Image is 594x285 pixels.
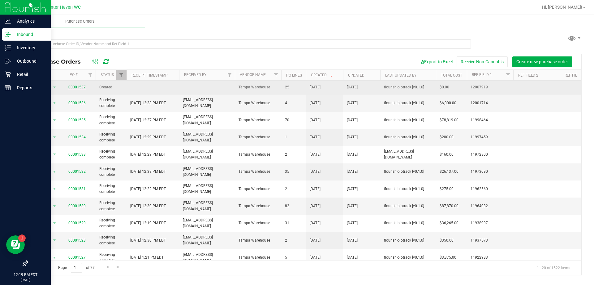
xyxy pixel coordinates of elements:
span: 11997459 [471,134,510,140]
span: select [51,236,58,245]
span: select [51,133,58,142]
span: [EMAIL_ADDRESS][DOMAIN_NAME] [183,131,231,143]
span: select [51,116,58,125]
p: Inventory [11,44,48,51]
span: $6,000.00 [440,100,456,106]
span: Receiving complete [99,200,123,212]
span: 12007919 [471,84,510,90]
span: 11972800 [471,152,510,158]
a: Created [311,73,334,77]
span: Receiving complete [99,149,123,160]
span: [EMAIL_ADDRESS][DOMAIN_NAME] [183,217,231,229]
span: [DATE] [310,255,321,261]
span: Tampa Warehouse [239,220,278,226]
span: [DATE] [347,100,358,106]
span: 5 [285,255,302,261]
a: Filter [503,70,513,80]
span: 11964032 [471,203,510,209]
span: [DATE] [347,134,358,140]
p: [DATE] [3,278,48,282]
span: flourish-biotrack [v0.1.0] [384,117,432,123]
a: Status [101,73,114,77]
span: [EMAIL_ADDRESS][DOMAIN_NAME] [183,183,231,195]
span: $87,870.00 [440,203,458,209]
span: Receiving complete [99,166,123,178]
a: 00001532 [68,169,86,174]
span: $350.00 [440,238,454,243]
inline-svg: Inbound [5,31,11,38]
a: Purchase Orders [15,15,145,28]
a: 00001536 [68,101,86,105]
span: [EMAIL_ADDRESS][DOMAIN_NAME] [183,97,231,109]
span: $200.00 [440,134,454,140]
a: Receipt Timestamp [131,73,168,78]
button: Create new purchase order [512,56,572,67]
p: Reports [11,84,48,91]
iframe: Resource center unread badge [18,234,26,242]
span: [DATE] [310,238,321,243]
span: flourish-biotrack [v0.1.0] [384,186,432,192]
a: Received By [184,73,206,77]
a: Ref Field 1 [472,73,492,77]
span: [DATE] [310,220,321,226]
span: select [51,99,58,107]
span: Tampa Warehouse [239,203,278,209]
span: select [51,150,58,159]
span: 82 [285,203,302,209]
span: [DATE] [347,152,358,158]
span: [DATE] 12:37 PM EDT [130,117,166,123]
p: 12:19 PM EDT [3,272,48,278]
span: 31 [285,220,302,226]
span: 12001714 [471,100,510,106]
span: flourish-biotrack [v0.1.0] [384,84,432,90]
a: 00001530 [68,204,86,208]
span: [DATE] 12:30 PM EDT [130,238,166,243]
span: $26,137.00 [440,169,458,175]
p: Analytics [11,17,48,25]
span: select [51,219,58,228]
span: [DATE] 12:19 PM EDT [130,220,166,226]
span: [DATE] 12:22 PM EDT [130,186,166,192]
span: Create new purchase order [516,59,568,64]
p: Inbound [11,31,48,38]
span: Page of 77 [53,263,100,273]
span: [DATE] [310,117,321,123]
a: Ref Field 2 [518,73,538,78]
span: Receiving complete [99,217,123,229]
span: Receiving complete [99,183,123,195]
span: [DATE] [347,186,358,192]
span: [DATE] [347,238,358,243]
iframe: Resource center [6,235,25,254]
span: [DATE] [310,169,321,175]
span: [DATE] [310,84,321,90]
span: [EMAIL_ADDRESS][DOMAIN_NAME] [183,200,231,212]
span: select [51,253,58,262]
span: Tampa Warehouse [239,169,278,175]
p: Outbound [11,57,48,65]
span: [DATE] [310,186,321,192]
span: [EMAIL_ADDRESS][DOMAIN_NAME] [183,234,231,246]
a: Total Cost [441,73,462,78]
span: Tampa Warehouse [239,134,278,140]
inline-svg: Reports [5,85,11,91]
span: 11938997 [471,220,510,226]
span: 4 [285,100,302,106]
a: Filter [116,70,127,80]
span: 11998464 [471,117,510,123]
span: 25 [285,84,302,90]
span: [EMAIL_ADDRESS][DOMAIN_NAME] [183,166,231,178]
span: 11922983 [471,255,510,261]
span: Tampa Warehouse [239,152,278,158]
span: Hi, [PERSON_NAME]! [542,5,582,10]
a: 00001529 [68,221,86,225]
span: Tampa Warehouse [239,84,278,90]
a: Updated [348,73,364,78]
span: 11973090 [471,169,510,175]
span: $3,375.00 [440,255,456,261]
button: Receive Non-Cannabis [457,56,508,67]
span: $160.00 [440,152,454,158]
span: 2 [285,186,302,192]
a: PO # [70,73,78,77]
span: 70 [285,117,302,123]
span: 1 - 20 of 1522 items [532,263,575,272]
